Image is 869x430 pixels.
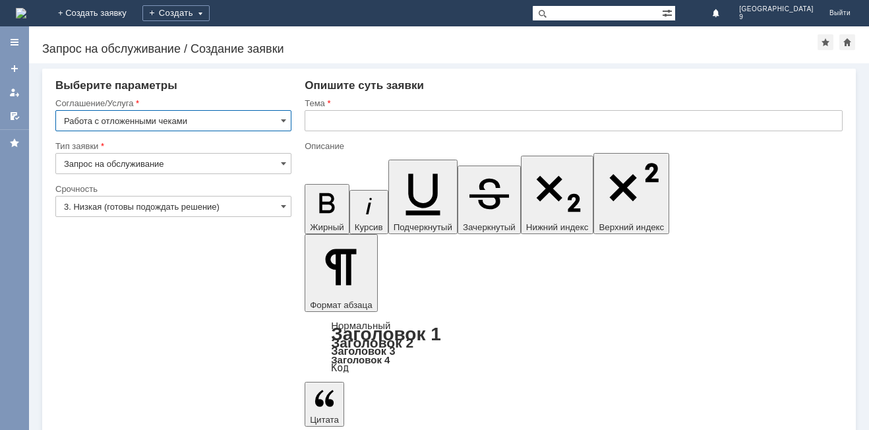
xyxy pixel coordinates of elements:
[331,362,349,374] a: Код
[310,300,372,310] span: Формат абзаца
[305,142,840,150] div: Описание
[310,222,344,232] span: Жирный
[593,153,669,234] button: Верхний индекс
[142,5,210,21] div: Создать
[349,190,388,234] button: Курсив
[305,79,424,92] span: Опишите суть заявки
[55,185,289,193] div: Срочность
[55,79,177,92] span: Выберите параметры
[305,321,843,373] div: Формат абзаца
[526,222,589,232] span: Нижний индекс
[839,34,855,50] div: Сделать домашней страницей
[16,8,26,18] img: logo
[599,222,664,232] span: Верхний индекс
[305,234,377,312] button: Формат абзаца
[4,82,25,103] a: Мои заявки
[662,6,675,18] span: Расширенный поиск
[394,222,452,232] span: Подчеркнутый
[331,345,395,357] a: Заголовок 3
[463,222,516,232] span: Зачеркнутый
[331,335,413,350] a: Заголовок 2
[739,5,814,13] span: [GEOGRAPHIC_DATA]
[818,34,833,50] div: Добавить в избранное
[16,8,26,18] a: Перейти на домашнюю страницу
[458,166,521,234] button: Зачеркнутый
[305,382,344,427] button: Цитата
[355,222,383,232] span: Курсив
[4,106,25,127] a: Мои согласования
[305,184,349,234] button: Жирный
[305,99,840,107] div: Тема
[739,13,814,21] span: 9
[331,324,441,344] a: Заголовок 1
[55,99,289,107] div: Соглашение/Услуга
[310,415,339,425] span: Цитата
[331,320,390,331] a: Нормальный
[331,354,390,365] a: Заголовок 4
[42,42,818,55] div: Запрос на обслуживание / Создание заявки
[55,142,289,150] div: Тип заявки
[4,58,25,79] a: Создать заявку
[521,156,594,234] button: Нижний индекс
[388,160,458,234] button: Подчеркнутый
